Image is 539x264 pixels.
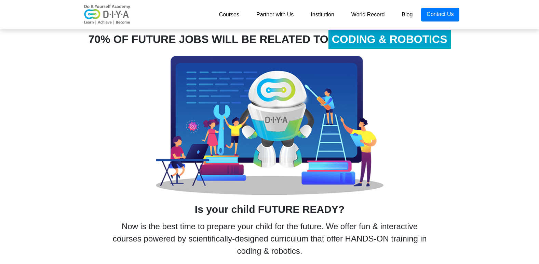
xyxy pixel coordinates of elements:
[421,8,459,21] a: Contact Us
[393,8,421,21] a: Blog
[75,202,464,217] div: Is your child FUTURE READY?
[210,8,248,21] a: Courses
[248,8,302,21] a: Partner with Us
[328,30,451,49] span: CODING & ROBOTICS
[156,56,383,195] img: slide-2-image.png
[107,220,432,257] div: Now is the best time to prepare your child for the future. We offer fun & interactive courses pow...
[80,4,135,25] img: logo-v2.png
[302,8,342,21] a: Institution
[75,31,464,47] div: 70% OF FUTURE JOBS WILL BE RELATED TO
[343,8,393,21] a: World Record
